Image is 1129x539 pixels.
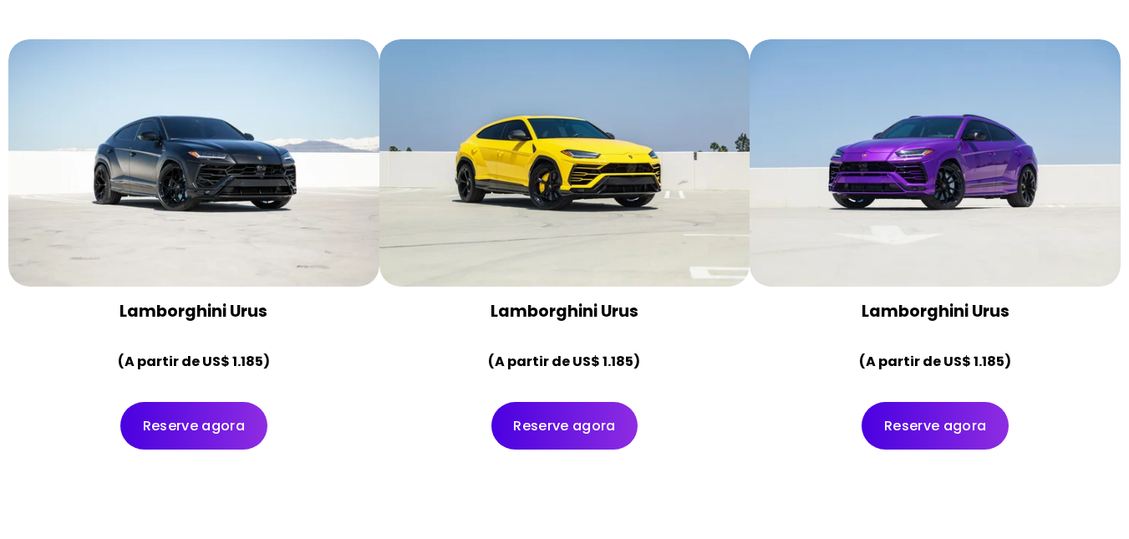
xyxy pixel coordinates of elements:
a: Reserve agora [862,402,1009,450]
font: Reserve agora [513,416,615,435]
font: Reserve agora [884,416,986,435]
font: Lamborghini Urus [491,300,638,323]
a: Reserve agora [491,402,638,450]
font: Lamborghini Urus [862,300,1009,323]
font: (A partir de US$ 1.185) [859,352,1011,371]
font: Lamborghini Urus [120,300,267,323]
font: Reserve agora [143,416,245,435]
font: (A partir de US$ 1.185) [118,352,270,371]
a: Reserve agora [120,402,267,450]
font: (A partir de US$ 1.185) [488,352,640,371]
